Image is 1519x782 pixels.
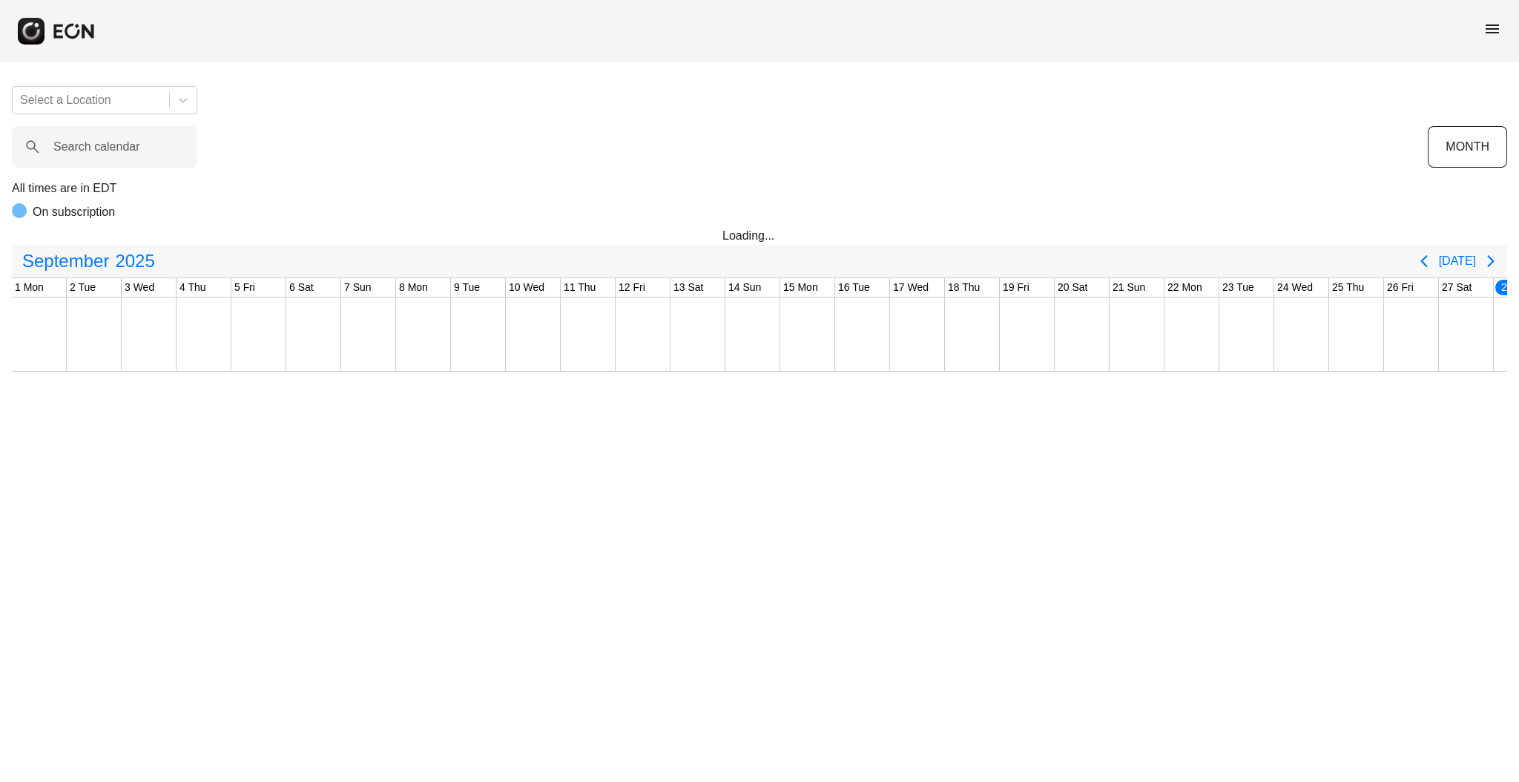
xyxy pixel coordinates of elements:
button: Next page [1476,246,1506,276]
div: 12 Fri [616,278,648,297]
span: menu [1483,20,1501,38]
div: 18 Thu [945,278,983,297]
div: 11 Thu [561,278,599,297]
div: 24 Wed [1274,278,1316,297]
div: 9 Tue [451,278,483,297]
div: 23 Tue [1219,278,1257,297]
div: 19 Fri [1000,278,1032,297]
span: 2025 [112,246,157,276]
div: 7 Sun [341,278,375,297]
div: 21 Sun [1110,278,1148,297]
div: 4 Thu [177,278,209,297]
button: [DATE] [1439,248,1476,275]
p: On subscription [33,203,115,221]
div: 2 Tue [67,278,99,297]
div: 22 Mon [1164,278,1205,297]
div: Loading... [722,227,797,245]
div: 3 Wed [122,278,157,297]
div: 27 Sat [1439,278,1474,297]
button: Previous page [1409,246,1439,276]
div: 14 Sun [725,278,764,297]
div: 8 Mon [396,278,431,297]
button: MONTH [1428,126,1507,168]
span: September [19,246,112,276]
div: 10 Wed [506,278,547,297]
div: 25 Thu [1329,278,1367,297]
button: September2025 [13,246,164,276]
div: 6 Sat [286,278,317,297]
p: All times are in EDT [12,180,1507,197]
div: 1 Mon [12,278,47,297]
div: 16 Tue [835,278,873,297]
label: Search calendar [53,138,140,156]
div: 13 Sat [670,278,706,297]
div: 5 Fri [231,278,258,297]
div: 26 Fri [1384,278,1417,297]
div: 15 Mon [780,278,821,297]
div: 20 Sat [1055,278,1090,297]
div: 17 Wed [890,278,932,297]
